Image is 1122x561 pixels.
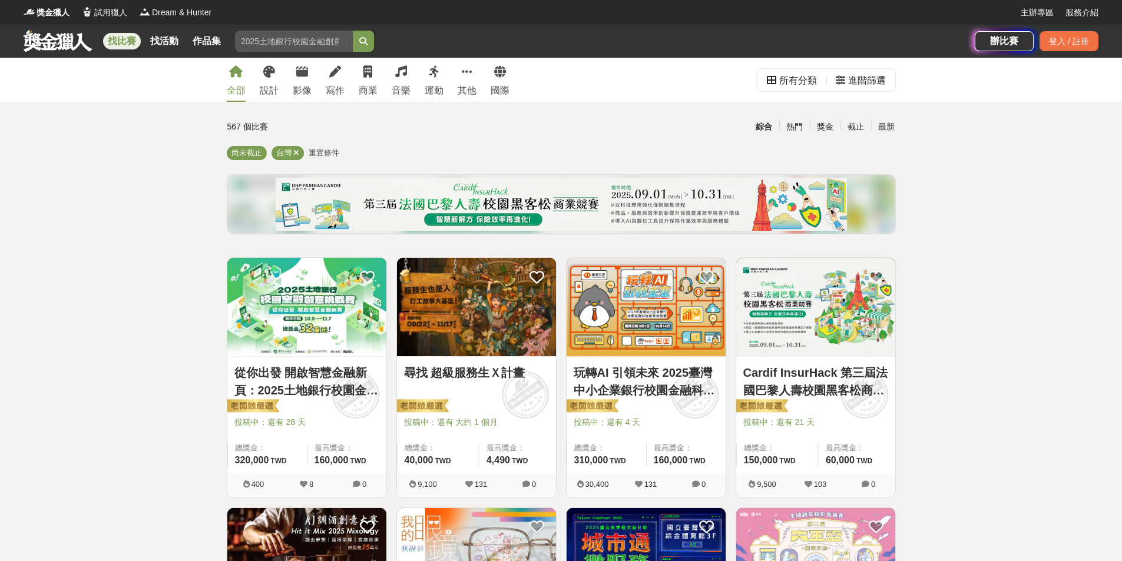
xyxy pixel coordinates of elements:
span: 投稿中：還有 4 天 [574,416,719,429]
span: TWD [512,457,528,465]
span: 投稿中：還有 大約 1 個月 [404,416,549,429]
div: 設計 [260,84,279,98]
a: Cover Image [736,258,895,357]
img: 老闆娘嚴選 [395,399,449,415]
div: 截止 [840,117,871,137]
span: 160,000 [654,455,688,465]
span: 總獎金： [405,442,472,454]
a: Cardif InsurHack 第三屆法國巴黎人壽校園黑客松商業競賽 [743,364,888,399]
a: 服務介紹 [1065,6,1098,19]
a: 音樂 [392,58,411,102]
span: TWD [610,457,625,465]
div: 綜合 [749,117,779,137]
a: 全部 [227,58,246,102]
a: 商業 [359,58,378,102]
img: Cover Image [227,258,386,356]
img: 老闆娘嚴選 [225,399,279,415]
span: 30,400 [585,480,609,489]
span: 獎金獵人 [37,6,69,19]
a: 設計 [260,58,279,102]
div: 其他 [458,84,476,98]
span: 投稿中：還有 21 天 [743,416,888,429]
span: 60,000 [826,455,855,465]
span: 150,000 [744,455,778,465]
input: 2025土地銀行校園金融創意挑戰賽：從你出發 開啟智慧金融新頁 [235,31,353,52]
div: 全部 [227,84,246,98]
a: 找活動 [145,33,183,49]
div: 所有分類 [779,69,817,92]
a: 辦比賽 [975,31,1034,51]
span: 最高獎金： [826,442,888,454]
span: 131 [475,480,488,489]
a: Logo獎金獵人 [24,6,69,19]
span: 最高獎金： [486,442,549,454]
span: 0 [701,480,706,489]
div: 獎金 [810,117,840,137]
a: 其他 [458,58,476,102]
a: Cover Image [567,258,726,357]
div: 最新 [871,117,902,137]
div: 運動 [425,84,443,98]
img: Logo [139,6,151,18]
a: 寫作 [326,58,345,102]
a: 影像 [293,58,312,102]
span: 0 [871,480,875,489]
span: TWD [856,457,872,465]
span: 320,000 [235,455,269,465]
a: 找比賽 [103,33,141,49]
span: 0 [532,480,536,489]
a: LogoDream & Hunter [139,6,211,19]
span: 總獎金： [744,442,811,454]
a: 運動 [425,58,443,102]
div: 寫作 [326,84,345,98]
span: 投稿中：還有 28 天 [234,416,379,429]
div: 音樂 [392,84,411,98]
span: 總獎金： [574,442,639,454]
a: 國際 [491,58,509,102]
span: 310,000 [574,455,608,465]
span: 8 [309,480,313,489]
img: Cover Image [736,258,895,356]
div: 熱門 [779,117,810,137]
div: 567 個比賽 [227,117,449,137]
span: 160,000 [315,455,349,465]
div: 進階篩選 [848,69,886,92]
a: 玩轉AI 引領未來 2025臺灣中小企業銀行校園金融科技創意挑戰賽 [574,364,719,399]
span: TWD [689,457,705,465]
div: 國際 [491,84,509,98]
img: Logo [81,6,93,18]
img: c5de0e1a-e514-4d63-bbd2-29f80b956702.png [276,178,847,231]
span: 40,000 [405,455,433,465]
span: TWD [435,457,451,465]
span: 最高獎金： [654,442,719,454]
img: Cover Image [397,258,556,356]
img: Logo [24,6,35,18]
span: 最高獎金： [315,442,379,454]
a: 尋找 超級服務生Ｘ計畫 [404,364,549,381]
a: Logo試用獵人 [81,6,127,19]
div: 影像 [293,84,312,98]
img: 老闆娘嚴選 [564,399,618,415]
a: Cover Image [227,258,386,357]
span: 總獎金： [235,442,300,454]
span: 0 [362,480,366,489]
span: 9,500 [757,480,776,489]
span: 台灣 [276,148,292,157]
span: 9,100 [418,480,437,489]
span: 重置條件 [309,148,339,157]
span: TWD [350,457,366,465]
a: Cover Image [397,258,556,357]
div: 登入 / 註冊 [1040,31,1098,51]
span: TWD [270,457,286,465]
span: Dream & Hunter [152,6,211,19]
span: 131 [644,480,657,489]
span: 103 [814,480,827,489]
div: 商業 [359,84,378,98]
a: 從你出發 開啟智慧金融新頁：2025土地銀行校園金融創意挑戰賽 [234,364,379,399]
span: 試用獵人 [94,6,127,19]
a: 主辦專區 [1021,6,1054,19]
img: Cover Image [567,258,726,356]
span: 400 [251,480,264,489]
a: 作品集 [188,33,226,49]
